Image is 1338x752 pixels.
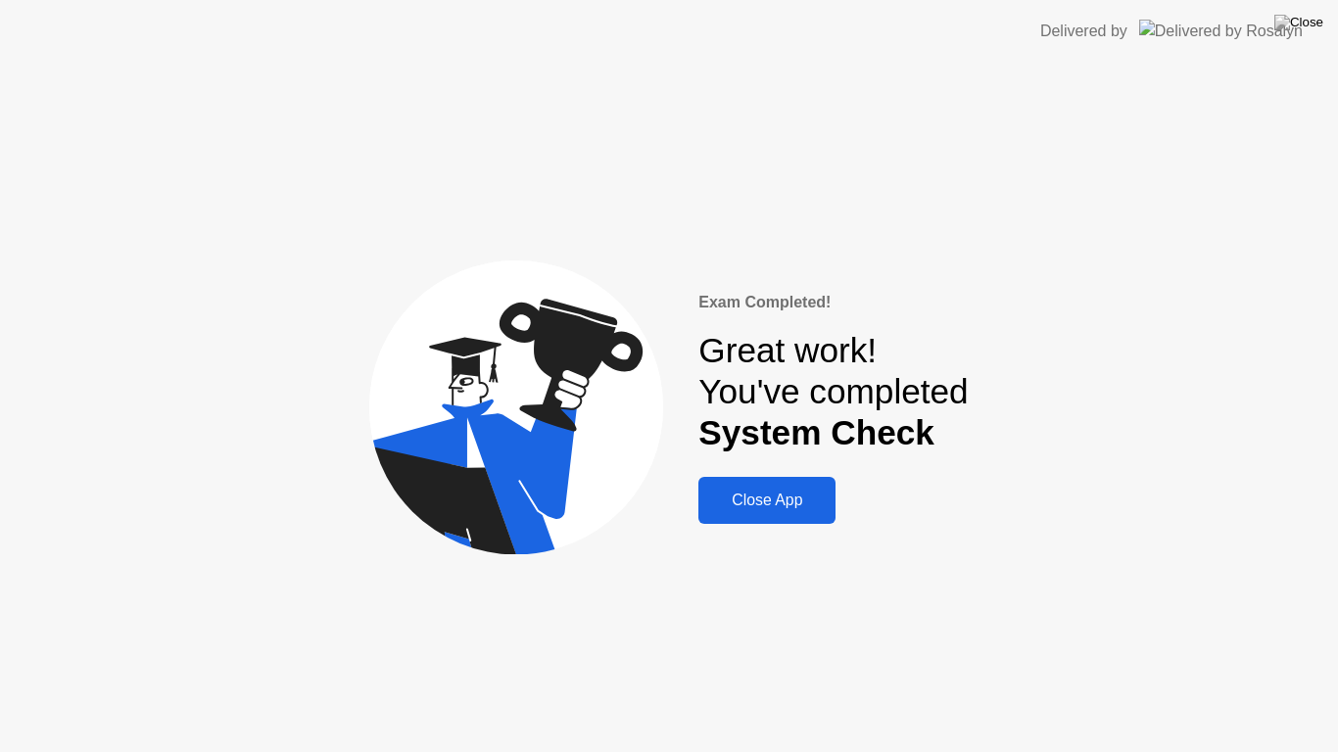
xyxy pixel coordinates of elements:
b: System Check [698,413,934,451]
div: Great work! You've completed [698,330,968,454]
div: Delivered by [1040,20,1127,43]
img: Close [1274,15,1323,30]
div: Close App [704,492,830,509]
img: Delivered by Rosalyn [1139,20,1303,42]
button: Close App [698,477,836,524]
div: Exam Completed! [698,291,968,314]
